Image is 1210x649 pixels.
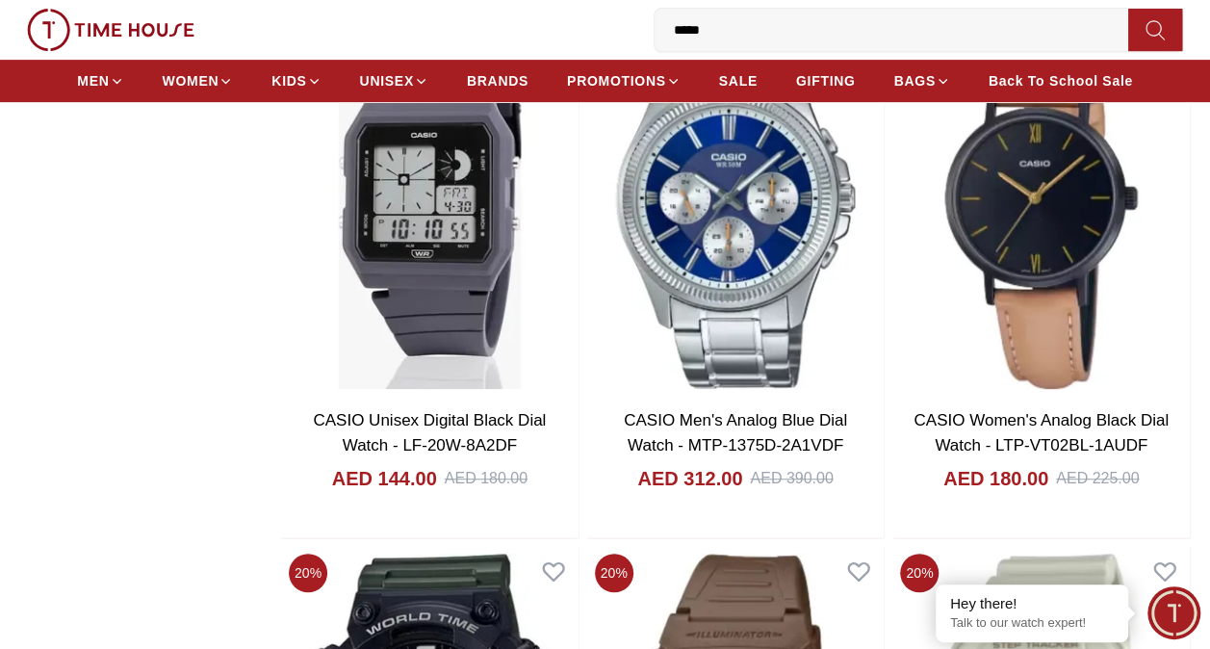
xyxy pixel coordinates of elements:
[289,554,327,592] span: 20 %
[567,71,666,91] span: PROMOTIONS
[77,64,123,98] a: MEN
[1147,586,1200,639] div: Chat Widget
[281,19,579,398] img: CASIO Unisex Digital Black Dial Watch - LF-20W-8A2DF
[77,71,109,91] span: MEN
[445,467,528,490] div: AED 180.00
[796,64,856,98] a: GIFTING
[332,465,437,492] h4: AED 144.00
[943,465,1048,492] h4: AED 180.00
[360,64,428,98] a: UNISEX
[989,64,1133,98] a: Back To School Sale
[989,71,1133,91] span: Back To School Sale
[950,615,1114,632] p: Talk to our watch expert!
[567,64,681,98] a: PROMOTIONS
[719,71,758,91] span: SALE
[796,71,856,91] span: GIFTING
[467,71,528,91] span: BRANDS
[587,19,885,398] img: CASIO Men's Analog Blue Dial Watch - MTP-1375D-2A1VDF
[467,64,528,98] a: BRANDS
[271,71,306,91] span: KIDS
[893,64,949,98] a: BAGS
[624,411,847,454] a: CASIO Men's Analog Blue Dial Watch - MTP-1375D-2A1VDF
[893,71,935,91] span: BAGS
[271,64,321,98] a: KIDS
[27,9,194,51] img: ...
[595,554,633,592] span: 20 %
[360,71,414,91] span: UNISEX
[1056,467,1139,490] div: AED 225.00
[313,411,546,454] a: CASIO Unisex Digital Black Dial Watch - LF-20W-8A2DF
[637,465,742,492] h4: AED 312.00
[750,467,833,490] div: AED 390.00
[914,411,1169,454] a: CASIO Women's Analog Black Dial Watch - LTP-VT02BL-1AUDF
[950,594,1114,613] div: Hey there!
[892,19,1190,398] img: CASIO Women's Analog Black Dial Watch - LTP-VT02BL-1AUDF
[719,64,758,98] a: SALE
[163,71,219,91] span: WOMEN
[163,64,234,98] a: WOMEN
[900,554,939,592] span: 20 %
